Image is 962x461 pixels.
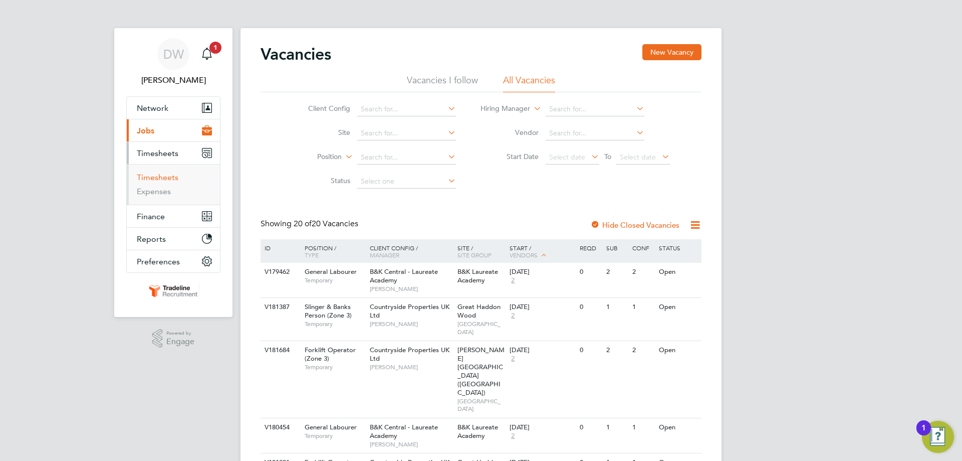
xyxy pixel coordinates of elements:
div: Reqd [577,239,603,256]
span: B&K Laureate Academy [457,423,498,440]
span: Countryside Properties UK Ltd [370,346,449,363]
span: Powered by [166,329,194,338]
input: Search for... [546,126,644,140]
li: All Vacancies [503,74,555,92]
div: Status [656,239,700,256]
div: [DATE] [510,423,575,432]
span: 20 of [294,219,312,229]
span: Temporary [305,276,365,284]
li: Vacancies I follow [407,74,478,92]
div: Client Config / [367,239,455,263]
button: Reports [127,228,220,250]
div: [DATE] [510,346,575,355]
div: Open [656,298,700,317]
div: V181387 [262,298,297,317]
button: New Vacancy [642,44,701,60]
span: 2 [510,312,516,320]
div: 2 [630,341,656,360]
a: Go to home page [126,283,220,299]
span: Countryside Properties UK Ltd [370,302,449,320]
label: Site [293,128,350,137]
div: 0 [577,298,603,317]
span: 2 [510,355,516,363]
h2: Vacancies [261,44,331,64]
span: Temporary [305,320,365,328]
img: tradelinerecruitment-logo-retina.png [147,283,199,299]
button: Jobs [127,119,220,141]
div: 1 [630,298,656,317]
span: [GEOGRAPHIC_DATA] [457,320,505,336]
div: V179462 [262,263,297,281]
span: Select date [549,152,585,162]
label: Vendor [481,128,539,137]
span: Reports [137,234,166,244]
span: Jobs [137,126,154,135]
div: V180454 [262,418,297,437]
span: Network [137,103,168,113]
input: Search for... [357,126,456,140]
div: Position / [297,239,367,263]
span: Manager [370,251,399,259]
a: 1 [197,38,217,70]
nav: Main navigation [114,28,232,317]
div: 0 [577,341,603,360]
div: Timesheets [127,164,220,205]
div: 2 [630,263,656,281]
span: [GEOGRAPHIC_DATA] [457,397,505,413]
a: Powered byEngage [152,329,195,348]
input: Select one [357,175,456,189]
div: 2 [604,263,630,281]
span: Timesheets [137,148,178,158]
div: Start / [507,239,577,264]
a: DW[PERSON_NAME] [126,38,220,86]
div: 1 [630,418,656,437]
div: Open [656,418,700,437]
span: Finance [137,212,165,221]
span: Temporary [305,432,365,440]
button: Open Resource Center, 1 new notification [922,421,954,453]
div: V181684 [262,341,297,360]
label: Position [284,152,342,162]
a: Expenses [137,187,171,196]
div: Showing [261,219,360,229]
span: General Labourer [305,423,357,431]
span: [PERSON_NAME] [370,285,452,293]
label: Client Config [293,104,350,113]
span: Dean Warren [126,74,220,86]
span: 2 [510,432,516,440]
button: Preferences [127,250,220,272]
span: B&K Central - Laureate Academy [370,267,438,284]
span: Preferences [137,257,180,266]
label: Hiring Manager [472,104,530,114]
span: To [601,150,614,163]
button: Timesheets [127,142,220,164]
span: Vendors [510,251,538,259]
span: [PERSON_NAME] [370,320,452,328]
span: Select date [620,152,656,162]
span: Forklift Operator (Zone 3) [305,346,356,363]
input: Search for... [357,150,456,165]
label: Start Date [481,152,539,161]
div: 0 [577,263,603,281]
a: Timesheets [137,173,178,182]
input: Search for... [357,102,456,116]
div: [DATE] [510,303,575,312]
div: Conf [630,239,656,256]
div: Sub [604,239,630,256]
div: Open [656,341,700,360]
span: 20 Vacancies [294,219,358,229]
label: Status [293,176,350,185]
div: 1 [604,418,630,437]
div: Open [656,263,700,281]
input: Search for... [546,102,644,116]
div: Site / [455,239,508,263]
span: B&K Laureate Academy [457,267,498,284]
div: ID [262,239,297,256]
div: 2 [604,341,630,360]
span: Type [305,251,319,259]
span: [PERSON_NAME] [370,363,452,371]
span: Great Haddon Wood [457,302,501,320]
span: Slinger & Banks Person (Zone 3) [305,302,352,320]
span: 2 [510,276,516,285]
div: 1 [604,298,630,317]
